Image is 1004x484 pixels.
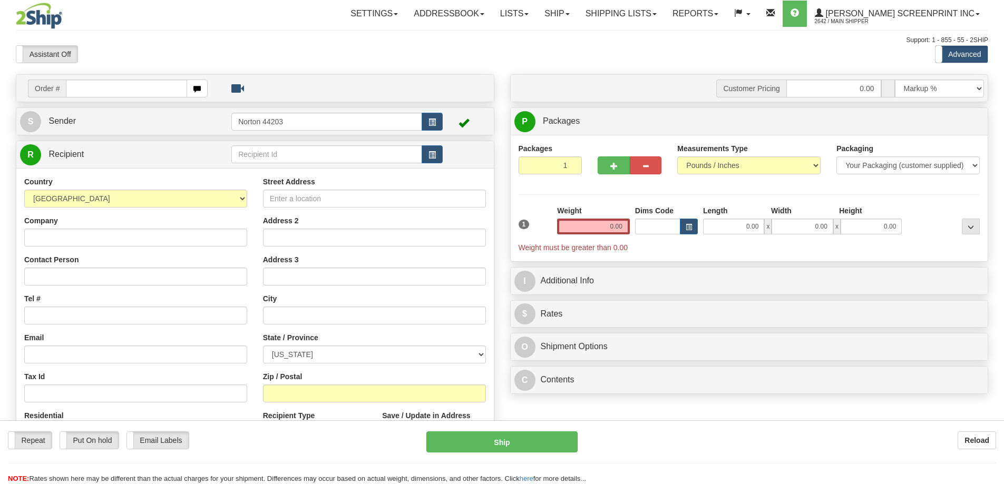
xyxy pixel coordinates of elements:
[520,475,533,482] a: here
[514,271,535,292] span: I
[514,111,984,132] a: P Packages
[263,215,299,226] label: Address 2
[492,1,537,27] a: Lists
[16,3,62,29] img: logo2642.jpg
[514,370,535,391] span: C
[16,36,988,45] div: Support: 1 - 855 - 55 - 2SHIP
[514,369,984,391] a: CContents
[514,336,984,358] a: OShipment Options
[20,111,231,132] a: S Sender
[815,16,894,27] span: 2642 / Main Shipper
[406,1,492,27] a: Addressbook
[514,303,535,324] span: $
[60,432,119,449] label: Put On hold
[48,150,84,159] span: Recipient
[519,243,628,252] span: Weight must be greater than 0.00
[263,254,299,265] label: Address 3
[514,270,984,292] a: IAdditional Info
[823,9,974,18] span: [PERSON_NAME] Screenprint Inc
[231,145,422,163] input: Recipient Id
[665,1,726,27] a: Reports
[24,254,79,265] label: Contact Person
[24,176,53,187] label: Country
[771,205,792,216] label: Width
[716,80,786,97] span: Customer Pricing
[962,219,980,234] div: ...
[578,1,665,27] a: Shipping lists
[20,144,41,165] span: R
[24,215,58,226] label: Company
[958,431,996,449] button: Reload
[343,1,406,27] a: Settings
[8,432,52,449] label: Repeat
[519,143,553,154] label: Packages
[127,432,189,449] label: Email Labels
[231,113,422,131] input: Sender Id
[263,293,277,304] label: City
[964,436,989,445] b: Reload
[263,371,303,382] label: Zip / Postal
[8,475,29,482] span: NOTE:
[20,144,208,165] a: R Recipient
[24,371,45,382] label: Tax Id
[514,111,535,132] span: P
[263,190,486,208] input: Enter a location
[263,176,315,187] label: Street Address
[519,220,530,229] span: 1
[635,205,674,216] label: Dims Code
[935,46,988,63] label: Advanced
[48,116,76,125] span: Sender
[426,431,578,452] button: Ship
[382,410,485,431] label: Save / Update in Address Book
[28,80,66,97] span: Order #
[543,116,580,125] span: Packages
[677,143,748,154] label: Measurements Type
[764,219,772,234] span: x
[20,111,41,132] span: S
[16,46,77,63] label: Assistant Off
[24,410,64,421] label: Residential
[514,303,984,325] a: $Rates
[263,410,315,421] label: Recipient Type
[514,337,535,358] span: O
[24,332,44,343] label: Email
[24,293,41,304] label: Tel #
[807,1,988,27] a: [PERSON_NAME] Screenprint Inc 2642 / Main Shipper
[263,332,318,343] label: State / Province
[839,205,862,216] label: Height
[980,188,1003,295] iframe: chat widget
[836,143,873,154] label: Packaging
[537,1,577,27] a: Ship
[703,205,728,216] label: Length
[833,219,841,234] span: x
[557,205,581,216] label: Weight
